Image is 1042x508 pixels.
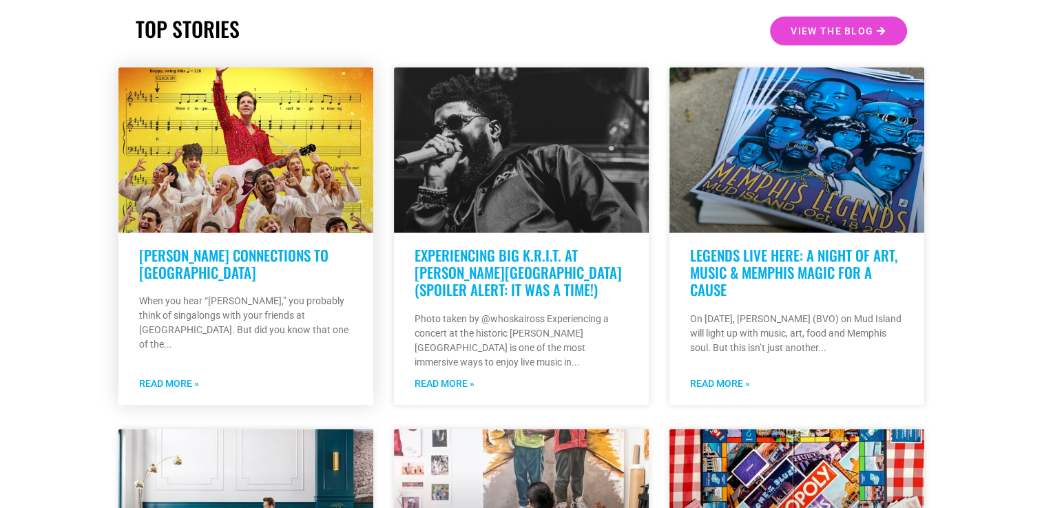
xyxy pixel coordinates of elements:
a: Read more about Neil Diamond’s Connections to Memphis [139,377,199,391]
h2: TOP STORIES [136,17,514,41]
a: Read more about Experiencing Big K.R.I.T. at Overton Park Shell (Spoiler Alert: It was a time!) [415,377,475,391]
a: View the Blog [770,17,906,45]
p: Photo taken by @whoskaiross Experiencing a concert at the historic [PERSON_NAME][GEOGRAPHIC_DATA]... [415,312,628,370]
a: Experiencing Big K.R.I.T. at [PERSON_NAME][GEOGRAPHIC_DATA] (Spoiler Alert: It was a time!) [415,244,622,300]
a: [PERSON_NAME] Connections to [GEOGRAPHIC_DATA] [139,244,329,283]
span: View the Blog [791,26,873,36]
p: When you hear “[PERSON_NAME],” you probably think of singalongs with your friends at [GEOGRAPHIC_... [139,294,353,352]
p: On [DATE], [PERSON_NAME] (BVO) on Mud Island will light up with music, art, food and Memphis soul... [690,312,904,355]
a: LEGENDS LIVE HERE: A NIGHT OF ART, MUSIC & MEMPHIS MAGIC FOR A CAUSE [690,244,897,300]
a: Read more about LEGENDS LIVE HERE: A NIGHT OF ART, MUSIC & MEMPHIS MAGIC FOR A CAUSE [690,377,750,391]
